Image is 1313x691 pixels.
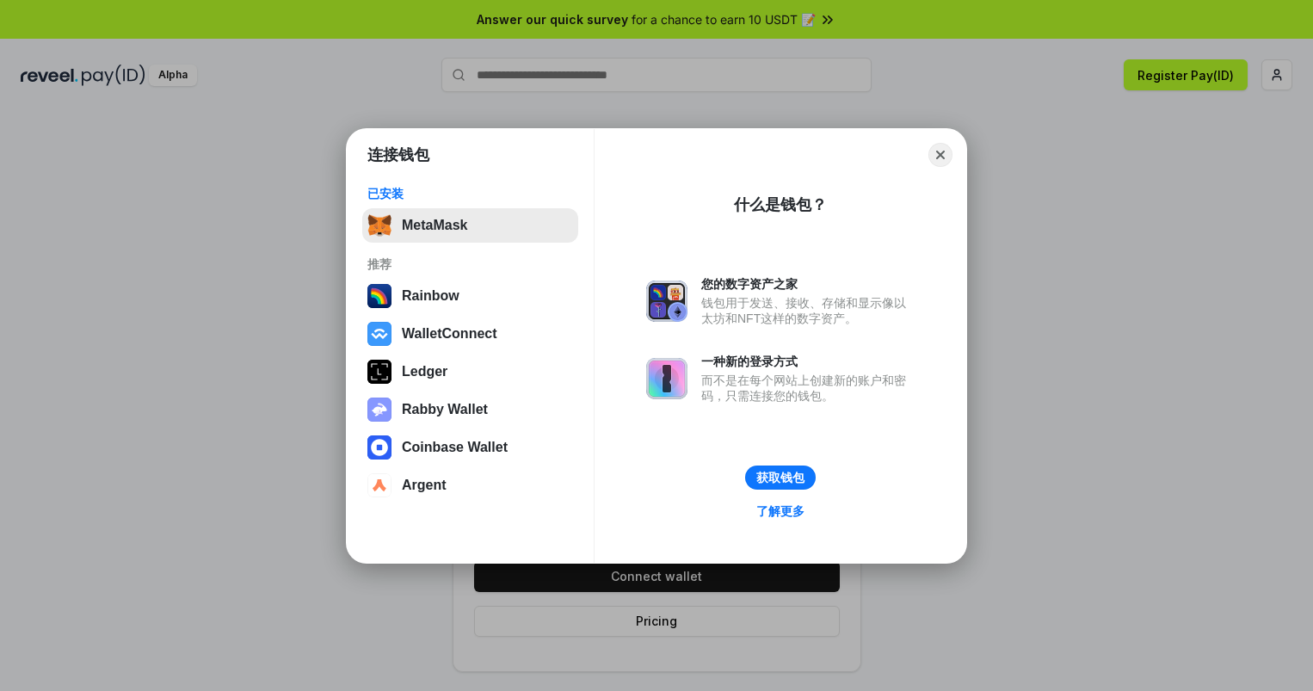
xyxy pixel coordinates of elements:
button: MetaMask [362,208,578,243]
div: MetaMask [402,218,467,233]
h1: 连接钱包 [367,145,429,165]
div: 一种新的登录方式 [701,354,915,369]
button: 获取钱包 [745,466,816,490]
div: 获取钱包 [756,470,804,485]
div: Argent [402,478,447,493]
img: svg+xml,%3Csvg%20width%3D%2228%22%20height%3D%2228%22%20viewBox%3D%220%200%2028%2028%22%20fill%3D... [367,473,391,497]
div: 了解更多 [756,503,804,519]
div: 什么是钱包？ [734,194,827,215]
img: svg+xml,%3Csvg%20width%3D%22120%22%20height%3D%22120%22%20viewBox%3D%220%200%20120%20120%22%20fil... [367,284,391,308]
div: Ledger [402,364,447,379]
button: Rainbow [362,279,578,313]
div: 而不是在每个网站上创建新的账户和密码，只需连接您的钱包。 [701,373,915,404]
button: Argent [362,468,578,503]
div: 您的数字资产之家 [701,276,915,292]
img: svg+xml,%3Csvg%20width%3D%2228%22%20height%3D%2228%22%20viewBox%3D%220%200%2028%2028%22%20fill%3D... [367,435,391,460]
img: svg+xml,%3Csvg%20xmlns%3D%22http%3A%2F%2Fwww.w3.org%2F2000%2Fsvg%22%20fill%3D%22none%22%20viewBox... [646,358,687,399]
button: Close [928,143,952,167]
div: Rabby Wallet [402,402,488,417]
div: 钱包用于发送、接收、存储和显示像以太坊和NFT这样的数字资产。 [701,295,915,326]
button: Ledger [362,355,578,389]
img: svg+xml,%3Csvg%20width%3D%2228%22%20height%3D%2228%22%20viewBox%3D%220%200%2028%2028%22%20fill%3D... [367,322,391,346]
img: svg+xml,%3Csvg%20xmlns%3D%22http%3A%2F%2Fwww.w3.org%2F2000%2Fsvg%22%20fill%3D%22none%22%20viewBox... [646,281,687,322]
div: Rainbow [402,288,459,304]
button: WalletConnect [362,317,578,351]
button: Coinbase Wallet [362,430,578,465]
img: svg+xml,%3Csvg%20fill%3D%22none%22%20height%3D%2233%22%20viewBox%3D%220%200%2035%2033%22%20width%... [367,213,391,238]
img: svg+xml,%3Csvg%20xmlns%3D%22http%3A%2F%2Fwww.w3.org%2F2000%2Fsvg%22%20fill%3D%22none%22%20viewBox... [367,398,391,422]
img: svg+xml,%3Csvg%20xmlns%3D%22http%3A%2F%2Fwww.w3.org%2F2000%2Fsvg%22%20width%3D%2228%22%20height%3... [367,360,391,384]
div: 已安装 [367,186,573,201]
div: WalletConnect [402,326,497,342]
button: Rabby Wallet [362,392,578,427]
div: 推荐 [367,256,573,272]
a: 了解更多 [746,500,815,522]
div: Coinbase Wallet [402,440,508,455]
